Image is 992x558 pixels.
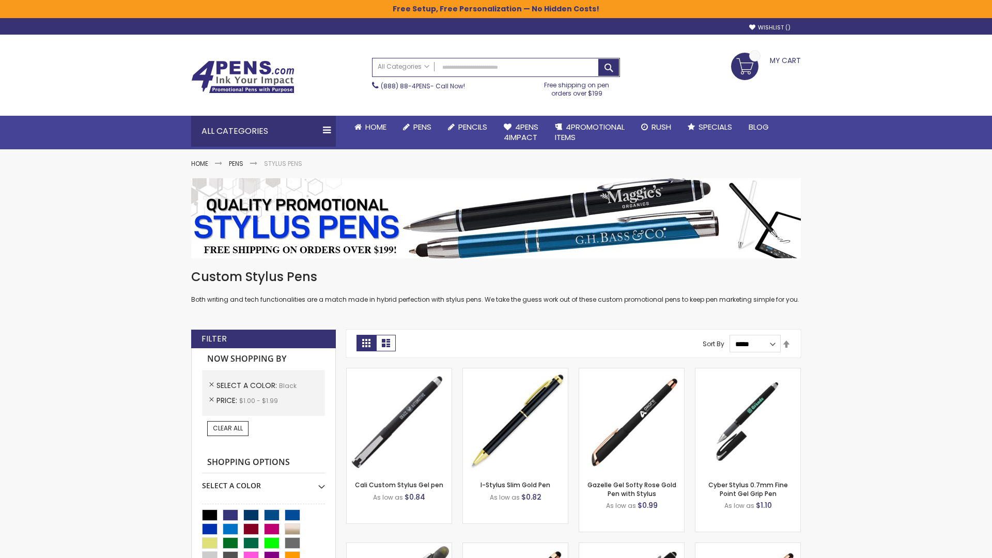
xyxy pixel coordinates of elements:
[347,368,452,473] img: Cali Custom Stylus Gel pen-Black
[346,116,395,138] a: Home
[216,380,279,391] span: Select A Color
[724,501,754,510] span: As low as
[365,121,386,132] span: Home
[695,368,800,473] img: Cyber Stylus 0.7mm Fine Point Gel Grip Pen-Black
[633,116,679,138] a: Rush
[521,492,541,502] span: $0.82
[740,116,777,138] a: Blog
[229,159,243,168] a: Pens
[395,116,440,138] a: Pens
[378,63,429,71] span: All Categories
[413,121,431,132] span: Pens
[239,396,278,405] span: $1.00 - $1.99
[191,269,801,304] div: Both writing and tech functionalities are a match made in hybrid perfection with stylus pens. We ...
[749,121,769,132] span: Blog
[703,339,724,348] label: Sort By
[381,82,465,90] span: - Call Now!
[207,421,249,436] a: Clear All
[463,368,568,377] a: I-Stylus Slim Gold-Black
[373,493,403,502] span: As low as
[202,473,325,491] div: Select A Color
[679,116,740,138] a: Specials
[405,492,425,502] span: $0.84
[652,121,671,132] span: Rush
[381,82,430,90] a: (888) 88-4PENS
[213,424,243,432] span: Clear All
[638,500,658,510] span: $0.99
[481,481,550,489] a: I-Stylus Slim Gold Pen
[547,116,633,149] a: 4PROMOTIONALITEMS
[708,481,788,498] a: Cyber Stylus 0.7mm Fine Point Gel Grip Pen
[695,368,800,377] a: Cyber Stylus 0.7mm Fine Point Gel Grip Pen-Black
[216,395,239,406] span: Price
[579,542,684,551] a: Custom Soft Touch® Metal Pens with Stylus-Black
[357,335,376,351] strong: Grid
[279,381,297,390] span: Black
[191,269,801,285] h1: Custom Stylus Pens
[587,481,676,498] a: Gazelle Gel Softy Rose Gold Pen with Stylus
[534,77,621,98] div: Free shipping on pen orders over $199
[555,121,625,143] span: 4PROMOTIONAL ITEMS
[202,333,227,345] strong: Filter
[463,368,568,473] img: I-Stylus Slim Gold-Black
[191,159,208,168] a: Home
[495,116,547,149] a: 4Pens4impact
[191,116,336,147] div: All Categories
[695,542,800,551] a: Gazelle Gel Softy Rose Gold Pen with Stylus - ColorJet-Black
[504,121,538,143] span: 4Pens 4impact
[458,121,487,132] span: Pencils
[347,368,452,377] a: Cali Custom Stylus Gel pen-Black
[355,481,443,489] a: Cali Custom Stylus Gel pen
[606,501,636,510] span: As low as
[191,178,801,258] img: Stylus Pens
[749,24,791,32] a: Wishlist
[264,159,302,168] strong: Stylus Pens
[463,542,568,551] a: Islander Softy Rose Gold Gel Pen with Stylus-Black
[347,542,452,551] a: Souvenir® Jalan Highlighter Stylus Pen Combo-Black
[579,368,684,377] a: Gazelle Gel Softy Rose Gold Pen with Stylus-Black
[440,116,495,138] a: Pencils
[202,452,325,474] strong: Shopping Options
[191,60,295,94] img: 4Pens Custom Pens and Promotional Products
[202,348,325,370] strong: Now Shopping by
[490,493,520,502] span: As low as
[756,500,772,510] span: $1.10
[699,121,732,132] span: Specials
[579,368,684,473] img: Gazelle Gel Softy Rose Gold Pen with Stylus-Black
[373,58,435,75] a: All Categories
